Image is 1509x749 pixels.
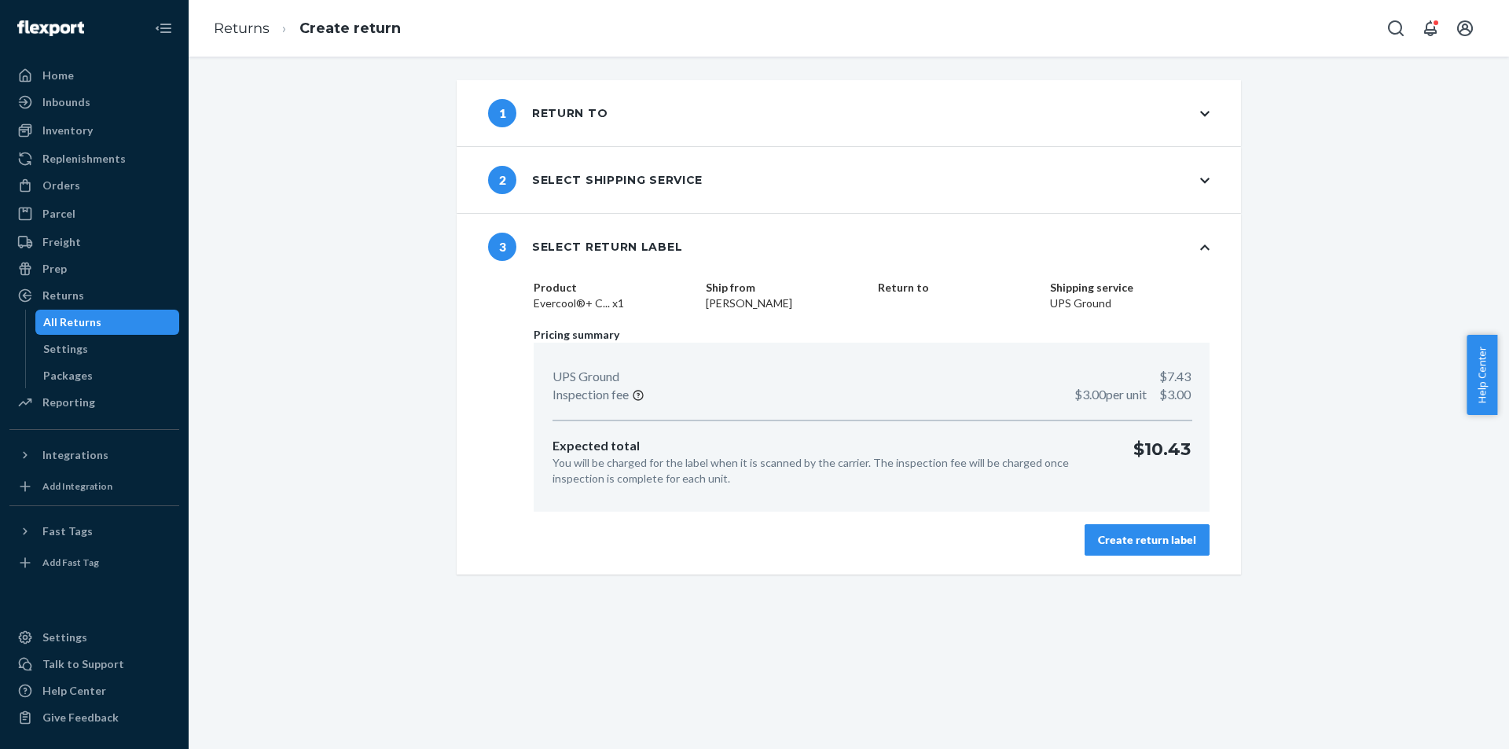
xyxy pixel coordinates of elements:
[201,6,413,52] ol: breadcrumbs
[1380,13,1412,44] button: Open Search Box
[42,68,74,83] div: Home
[9,705,179,730] button: Give Feedback
[9,90,179,115] a: Inbounds
[42,556,99,569] div: Add Fast Tag
[1074,386,1191,404] p: $3.00
[9,229,179,255] a: Freight
[299,20,401,37] a: Create return
[42,94,90,110] div: Inbounds
[42,683,106,699] div: Help Center
[17,20,84,36] img: Flexport logo
[1133,437,1191,486] p: $10.43
[488,99,516,127] span: 1
[1074,387,1147,402] span: $3.00 per unit
[1085,524,1210,556] button: Create return label
[9,173,179,198] a: Orders
[214,20,270,37] a: Returns
[553,386,629,404] p: Inspection fee
[42,447,108,463] div: Integrations
[42,523,93,539] div: Fast Tags
[553,455,1108,486] p: You will be charged for the label when it is scanned by the carrier. The inspection fee will be c...
[488,233,516,261] span: 3
[42,123,93,138] div: Inventory
[42,206,75,222] div: Parcel
[534,296,693,311] dd: Evercool®+ C... x1
[9,146,179,171] a: Replenishments
[42,630,87,645] div: Settings
[1467,335,1497,415] button: Help Center
[35,336,180,362] a: Settings
[9,550,179,575] a: Add Fast Tag
[1050,280,1210,296] dt: Shipping service
[42,261,67,277] div: Prep
[878,280,1037,296] dt: Return to
[9,390,179,415] a: Reporting
[1098,532,1196,548] div: Create return label
[488,166,703,194] div: Select shipping service
[488,166,516,194] span: 2
[42,710,119,725] div: Give Feedback
[42,479,112,493] div: Add Integration
[1415,13,1446,44] button: Open notifications
[43,368,93,384] div: Packages
[706,296,865,311] dd: [PERSON_NAME]
[534,327,1210,343] p: Pricing summary
[9,201,179,226] a: Parcel
[553,368,619,386] p: UPS Ground
[9,283,179,308] a: Returns
[553,437,1108,455] p: Expected total
[9,625,179,650] a: Settings
[706,280,865,296] dt: Ship from
[42,288,84,303] div: Returns
[42,395,95,410] div: Reporting
[9,474,179,499] a: Add Integration
[488,233,682,261] div: Select return label
[42,656,124,672] div: Talk to Support
[1159,368,1191,386] p: $7.43
[43,341,88,357] div: Settings
[1050,296,1210,311] dd: UPS Ground
[9,118,179,143] a: Inventory
[9,63,179,88] a: Home
[9,678,179,703] a: Help Center
[42,178,80,193] div: Orders
[9,442,179,468] button: Integrations
[35,363,180,388] a: Packages
[148,13,179,44] button: Close Navigation
[42,234,81,250] div: Freight
[534,280,693,296] dt: Product
[43,314,101,330] div: All Returns
[488,99,608,127] div: Return to
[1449,13,1481,44] button: Open account menu
[9,519,179,544] button: Fast Tags
[9,652,179,677] a: Talk to Support
[9,256,179,281] a: Prep
[35,310,180,335] a: All Returns
[42,151,126,167] div: Replenishments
